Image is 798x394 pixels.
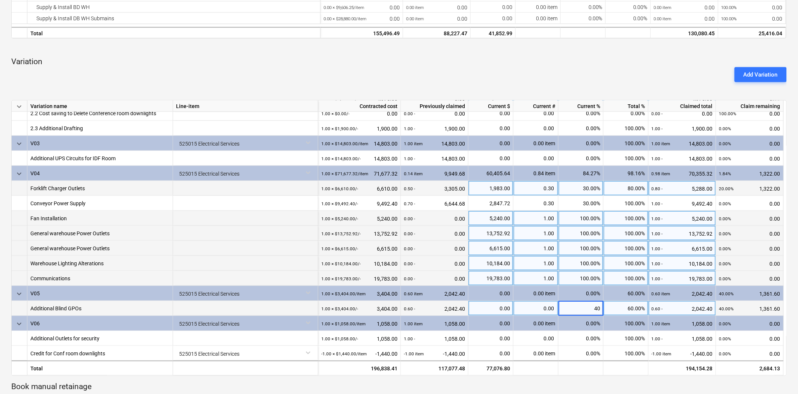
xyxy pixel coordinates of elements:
[651,27,718,38] div: 130,080.45
[719,171,732,176] small: 1.84%
[321,121,397,136] div: 1,900.00
[719,336,732,341] small: 0.00%
[604,121,649,136] div: 100.00%
[404,241,465,256] div: 0.00
[719,136,780,151] div: 0.00
[719,226,780,241] div: 0.00
[652,226,713,241] div: 13,752.92
[719,321,732,326] small: 0.00%
[719,166,780,181] div: 1,322.00
[652,136,713,151] div: 14,803.00
[30,271,70,286] div: Communications
[652,301,713,316] div: 2,042.40
[404,166,465,181] div: 9,949.68
[321,136,397,151] div: 14,803.00
[468,101,513,112] div: Current $
[652,291,670,296] small: 0.60 item
[513,346,559,361] div: 0.00 item
[321,226,397,241] div: 13,752.92
[719,316,780,331] div: 0.00
[513,151,559,166] div: 0.00
[604,106,649,121] div: 0.00%
[604,211,649,226] div: 100.00%
[604,271,649,286] div: 100.00%
[30,301,81,316] div: Additional Blind GPOs
[324,13,400,24] div: 0.00
[404,246,415,251] small: 0.00 -
[404,231,415,236] small: 0.00 -
[561,13,606,24] div: 0.00%
[401,101,468,112] div: Previously claimed
[404,181,465,196] div: 3,305.00
[652,336,663,341] small: 1.00 -
[513,136,559,151] div: 0.00 item
[652,271,713,286] div: 19,783.00
[471,226,510,241] div: 13,752.92
[404,256,465,271] div: 0.00
[321,301,397,316] div: 3,404.00
[404,351,424,356] small: -1.00 item
[321,166,397,181] div: 71,677.32
[30,346,105,361] div: Credit for Conf room downlights
[516,13,561,24] div: 0.00 item
[324,5,364,10] small: 0.00 × $9,606.25 / item
[719,276,732,281] small: 0.00%
[604,151,649,166] div: 100.00%
[404,106,465,121] div: 0.00
[30,166,40,180] div: V04
[321,241,397,256] div: 6,615.00
[604,241,649,256] div: 100.00%
[321,346,397,361] div: -1,440.00
[513,121,559,136] div: 0.00
[471,106,510,121] div: 0.00
[404,336,415,341] small: 1.00 -
[321,156,361,161] small: 1.00 × $14,803.00 / -
[513,211,559,226] div: 1.00
[404,306,415,311] small: 0.60 -
[719,246,732,251] small: 0.00%
[471,181,510,196] div: 1,983.00
[318,361,401,376] div: 196,838.41
[606,13,651,24] div: 0.00%
[652,106,713,121] div: 0.00
[719,261,732,266] small: 0.00%
[559,226,604,241] div: 100.00%
[15,319,24,328] span: keyboard_arrow_down
[321,196,397,211] div: 9,492.40
[559,196,604,211] div: 30.00%
[324,2,400,13] div: 0.00
[559,136,604,151] div: 0.00%
[401,361,468,376] div: 117,077.48
[321,171,368,176] small: 1.00 × $71,677.32 / item
[513,106,559,121] div: 0.00
[513,181,559,196] div: 0.30
[719,216,732,221] small: 0.00%
[559,286,604,301] div: 0.00%
[559,241,604,256] div: 100.00%
[652,121,713,136] div: 1,900.00
[513,241,559,256] div: 1.00
[321,271,397,286] div: 19,783.00
[719,181,780,196] div: 1,322.00
[321,321,366,326] small: 1.00 × $1,058.00 / item
[321,336,358,341] small: 1.00 × $1,058.00 / -
[471,136,510,151] div: 0.00
[471,256,510,271] div: 10,184.00
[719,241,780,256] div: 0.00
[321,306,358,311] small: 1.00 × $3,404.00 / -
[716,361,784,376] div: 2,684.13
[513,166,559,181] div: 0.84 item
[321,111,349,116] small: 1.00 × $0.00 / -
[744,70,778,80] div: Add Variation
[604,101,649,112] div: Total %
[513,226,559,241] div: 1.00
[604,301,649,316] div: 60.00%
[30,181,85,195] div: Forklift Charger Outlets
[721,16,737,21] small: 100.00%
[652,241,713,256] div: 6,615.00
[404,211,465,226] div: 0.00
[471,121,510,136] div: 0.00
[404,271,465,286] div: 0.00
[321,231,361,236] small: 1.00 × $13,752.92 / -
[404,346,465,361] div: -1,440.00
